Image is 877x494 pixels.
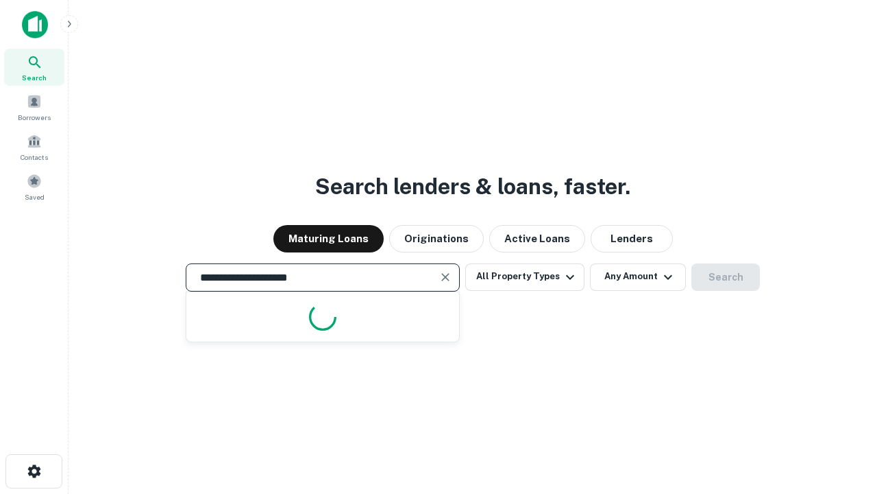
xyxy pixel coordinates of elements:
[465,263,584,291] button: All Property Types
[591,225,673,252] button: Lenders
[18,112,51,123] span: Borrowers
[4,49,64,86] a: Search
[4,168,64,205] a: Saved
[21,152,48,163] span: Contacts
[22,72,47,83] span: Search
[4,128,64,165] a: Contacts
[273,225,384,252] button: Maturing Loans
[590,263,686,291] button: Any Amount
[4,89,64,126] a: Borrowers
[25,191,45,202] span: Saved
[389,225,484,252] button: Originations
[436,268,455,287] button: Clear
[315,170,630,203] h3: Search lenders & loans, faster.
[489,225,585,252] button: Active Loans
[808,384,877,450] iframe: Chat Widget
[22,11,48,38] img: capitalize-icon.png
